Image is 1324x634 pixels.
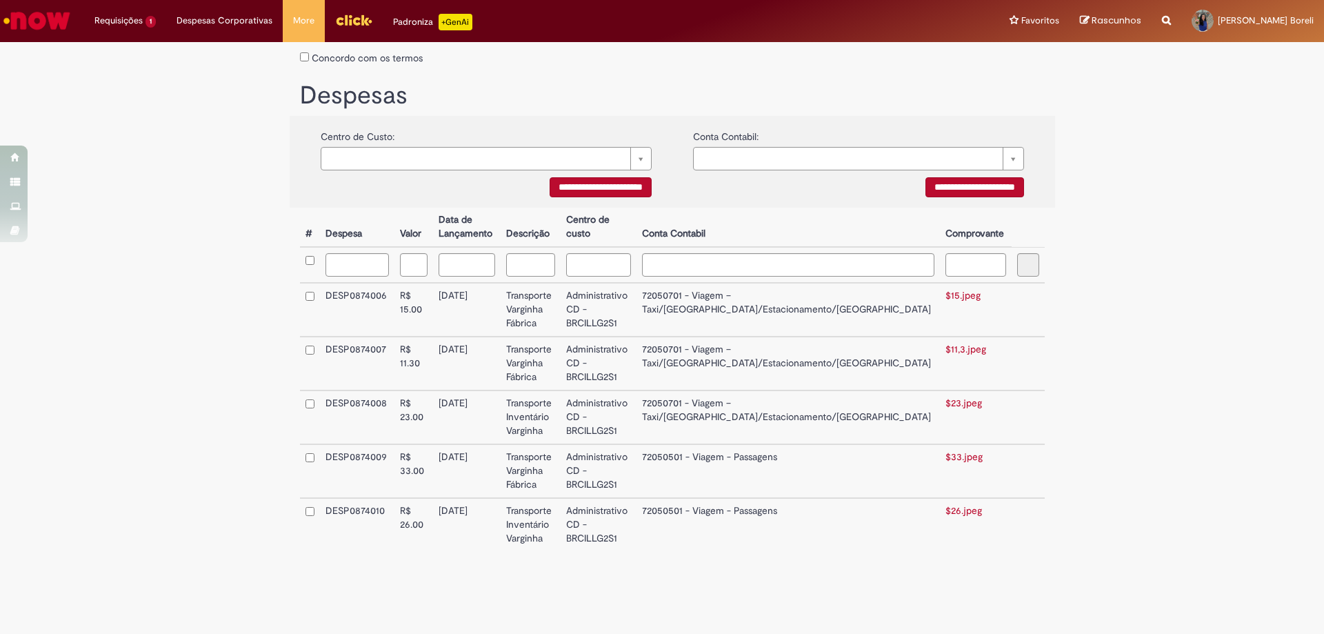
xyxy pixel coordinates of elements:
td: $11,3.jpeg [940,337,1012,390]
td: $15.jpeg [940,283,1012,337]
td: 72050701 - Viagem – Taxi/[GEOGRAPHIC_DATA]/Estacionamento/[GEOGRAPHIC_DATA] [636,337,940,390]
td: DESP0874010 [320,498,394,551]
span: Favoritos [1021,14,1059,28]
div: Padroniza [393,14,472,30]
a: Limpar campo {0} [693,147,1024,170]
td: [DATE] [433,337,501,390]
td: 72050701 - Viagem – Taxi/[GEOGRAPHIC_DATA]/Estacionamento/[GEOGRAPHIC_DATA] [636,283,940,337]
td: DESP0874009 [320,444,394,498]
th: # [300,208,320,247]
th: Comprovante [940,208,1012,247]
td: Administrativo CD - BRCILLG2S1 [561,283,636,337]
td: [DATE] [433,498,501,551]
td: [DATE] [433,283,501,337]
span: Despesas Corporativas [177,14,272,28]
td: $23.jpeg [940,390,1012,444]
span: [PERSON_NAME] Boreli [1218,14,1314,26]
label: Concordo com os termos [312,51,423,65]
span: Requisições [94,14,143,28]
td: R$ 23.00 [394,390,433,444]
label: Conta Contabil: [693,123,759,143]
td: DESP0874008 [320,390,394,444]
td: Transporte Inventário Varginha [501,498,561,551]
span: 1 [146,16,156,28]
td: 72050501 - Viagem - Passagens [636,498,940,551]
th: Valor [394,208,433,247]
a: Limpar campo {0} [321,147,652,170]
td: [DATE] [433,444,501,498]
a: $26.jpeg [945,504,982,517]
th: Data de Lançamento [433,208,501,247]
td: Administrativo CD - BRCILLG2S1 [561,498,636,551]
th: Centro de custo [561,208,636,247]
p: +GenAi [439,14,472,30]
a: $15.jpeg [945,289,981,301]
label: Centro de Custo: [321,123,394,143]
td: $26.jpeg [940,498,1012,551]
a: $33.jpeg [945,450,983,463]
img: ServiceNow [1,7,72,34]
td: 72050501 - Viagem - Passagens [636,444,940,498]
td: R$ 11.30 [394,337,433,390]
span: More [293,14,314,28]
td: DESP0874007 [320,337,394,390]
span: Rascunhos [1092,14,1141,27]
td: [DATE] [433,390,501,444]
td: R$ 33.00 [394,444,433,498]
th: Conta Contabil [636,208,940,247]
td: $33.jpeg [940,444,1012,498]
a: $23.jpeg [945,397,982,409]
h1: Despesas [300,82,1045,110]
th: Descrição [501,208,561,247]
td: Administrativo CD - BRCILLG2S1 [561,337,636,390]
td: Transporte Inventário Varginha [501,390,561,444]
td: Administrativo CD - BRCILLG2S1 [561,390,636,444]
th: Despesa [320,208,394,247]
a: $11,3.jpeg [945,343,986,355]
td: Transporte Varginha Fábrica [501,283,561,337]
td: Transporte Varginha Fábrica [501,444,561,498]
td: 72050701 - Viagem – Taxi/[GEOGRAPHIC_DATA]/Estacionamento/[GEOGRAPHIC_DATA] [636,390,940,444]
a: Rascunhos [1080,14,1141,28]
td: R$ 15.00 [394,283,433,337]
img: click_logo_yellow_360x200.png [335,10,372,30]
td: R$ 26.00 [394,498,433,551]
td: Transporte Varginha Fábrica [501,337,561,390]
td: Administrativo CD - BRCILLG2S1 [561,444,636,498]
td: DESP0874006 [320,283,394,337]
